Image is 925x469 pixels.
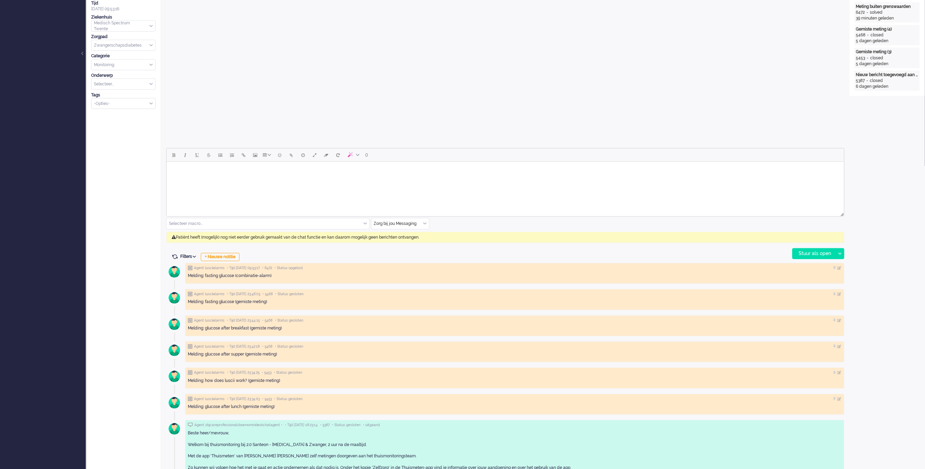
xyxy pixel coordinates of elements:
[856,84,918,89] div: 6 dagen geleden
[166,420,183,437] img: avatar
[180,149,191,161] button: Italic
[194,423,282,428] span: Agent zbjcareprofessionalsteamomnideskchatagent •
[249,149,261,161] button: Insert/edit image
[871,55,884,61] div: closed
[275,344,303,349] span: • Status gesloten
[180,254,198,259] span: Filters
[275,292,304,297] span: • Status gesloten
[362,149,371,161] button: 0
[166,316,183,333] img: avatar
[91,92,156,98] div: Tags
[188,378,842,384] div: Melding: how does luscii work? (gemiste meting)
[856,10,865,15] div: 6472
[262,318,272,323] span: • 5468
[188,404,842,410] div: Melding: glucose after lunch (gemiste meting)
[344,149,362,161] button: AI
[188,351,842,357] div: Melding: glucose after supper (gemiste meting)
[856,15,918,21] div: 39 minuten geleden
[274,397,303,401] span: • Status gesloten
[865,78,870,84] div: -
[865,55,871,61] div: -
[203,149,215,161] button: Strikethrough
[91,98,156,109] div: Select Tags
[91,0,156,6] div: Tijd
[320,423,330,428] span: • 5387
[871,32,884,38] div: closed
[285,149,297,161] button: Add attachment
[262,397,272,401] span: • 5453
[856,55,865,61] div: 5453
[227,292,260,297] span: • Tijd [DATE] 23:46:03
[168,149,180,161] button: Bold
[166,394,183,411] img: avatar
[275,318,303,323] span: • Status gesloten
[320,149,332,161] button: Clear formatting
[188,325,842,331] div: Melding: glucose after breakfast (gemiste meting)
[91,73,156,79] div: Onderwerp
[856,4,918,10] div: Meting buiten grenswaarden
[332,423,361,428] span: • Status gesloten
[194,292,224,297] span: Agent lusciialarms
[194,318,224,323] span: Agent lusciialarms
[188,423,193,427] img: ic_chat_grey.svg
[856,49,918,55] div: Gemiste meting (3)
[188,318,193,323] img: ic_note_grey.svg
[91,14,156,20] div: Ziekenhuis
[332,149,344,161] button: Reset content
[166,368,183,385] img: avatar
[194,344,224,349] span: Agent lusciialarms
[262,266,272,270] span: • 6472
[856,38,918,44] div: 5 dagen geleden
[226,149,238,161] button: Numbered list
[166,263,183,280] img: avatar
[188,292,193,297] img: ic_note_grey.svg
[167,162,844,210] iframe: Rich Text Area
[297,149,309,161] button: Delay message
[870,78,883,84] div: closed
[856,72,918,78] div: Nieuw bericht toegevoegd aan gesprek
[188,344,193,349] img: ic_note_grey.svg
[194,397,224,401] span: Agent lusciialarms
[227,397,260,401] span: • Tijd [DATE] 23:34:03
[188,397,193,401] img: ic_note_grey.svg
[856,32,866,38] div: 5468
[262,344,272,349] span: • 5468
[261,149,274,161] button: Table
[91,53,156,59] div: Categorie
[262,370,271,375] span: • 5453
[309,149,320,161] button: Fullscreen
[793,249,836,259] div: Stuur als open
[856,61,918,67] div: 5 dagen geleden
[275,266,303,270] span: • Status opgelost
[166,342,183,359] img: avatar
[188,273,842,279] div: Melding: fasting glucose (combinatie-alarm)
[227,370,259,375] span: • Tijd [DATE] 23:34:25
[365,152,368,158] span: 0
[866,32,871,38] div: -
[201,253,240,261] div: + Nieuwe notitie
[865,10,870,15] div: -
[188,299,842,305] div: Melding: fasting glucose (gemiste meting)
[191,149,203,161] button: Underline
[238,149,249,161] button: Insert/edit link
[188,266,193,270] img: ic_note_grey.svg
[91,34,156,40] div: Zorgpad
[166,232,844,243] div: Patiënt heeft (mogelijk) nog niet eerder gebruik gemaakt van de chat functie en kan daarom mogeli...
[274,149,285,161] button: Emoticons
[91,0,156,12] div: [DATE] 09:53:16
[285,423,318,428] span: • Tijd [DATE] 18:23:14
[194,266,224,270] span: Agent lusciialarms
[215,149,226,161] button: Bullet list
[274,370,302,375] span: • Status gesloten
[263,292,273,297] span: • 5468
[227,318,260,323] span: • Tijd [DATE] 23:44:15
[227,344,260,349] span: • Tijd [DATE] 23:42:18
[870,10,883,15] div: solved
[856,26,918,32] div: Gemiste meting (4)
[363,423,380,428] span: • uitgaand
[194,370,224,375] span: Agent lusciialarms
[227,266,260,270] span: • Tijd [DATE] 09:53:17
[838,210,844,216] div: Resize
[188,370,193,375] img: ic_note_grey.svg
